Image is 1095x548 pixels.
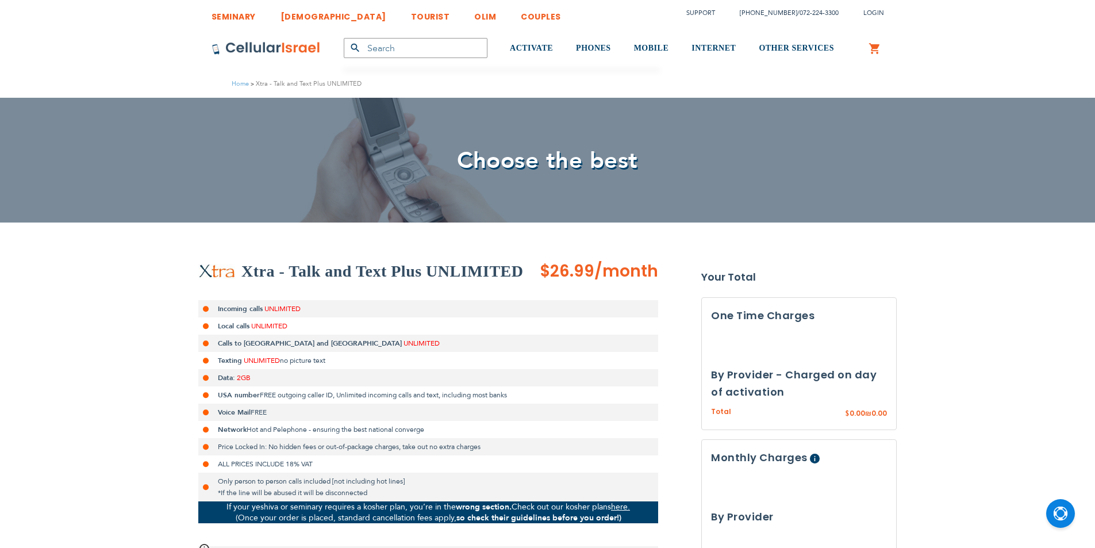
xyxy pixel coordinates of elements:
span: UNLIMITED [404,339,440,348]
a: [DEMOGRAPHIC_DATA] [281,3,386,24]
li: ALL PRICES INCLUDE 18% VAT [198,455,658,473]
h3: One Time Charges [711,307,887,324]
span: INTERNET [691,44,736,52]
strong: Voice Mail [218,408,251,417]
h2: Xtra - Talk and Text Plus UNLIMITED [241,260,524,283]
strong: Incoming calls [218,304,263,313]
strong: wrong section. [456,501,512,512]
strong: Texting [218,356,242,365]
a: SEMINARY [212,3,256,24]
strong: Network [218,425,247,434]
li: Xtra - Talk and Text Plus UNLIMITED [249,78,362,89]
a: ACTIVATE [510,27,553,70]
h3: By Provider [711,509,887,526]
span: 0.00 [850,408,865,418]
h3: By Provider - Charged on day of activation [711,366,887,401]
span: Total [711,407,731,417]
span: /month [594,260,658,283]
strong: Data: [218,373,235,382]
strong: USA number [218,390,260,400]
span: no picture text [280,356,325,365]
a: 072-224-3300 [800,9,839,17]
a: [PHONE_NUMBER] [740,9,797,17]
span: Hot and Pelephone - ensuring the best national converge [247,425,424,434]
span: Choose the best [457,145,638,177]
span: UNLIMITED [244,356,280,365]
a: here. [611,501,630,512]
li: Price Locked In: No hidden fees or out-of-package charges, take out no extra charges [198,438,658,455]
li: / [728,5,839,21]
a: Support [686,9,715,17]
span: FREE outgoing caller ID, Unlimited incoming calls and text, including most banks [260,390,507,400]
a: TOURIST [411,3,450,24]
strong: so check their guidelines before you order!) [456,512,621,523]
a: OLIM [474,3,496,24]
strong: Calls to [GEOGRAPHIC_DATA] and [GEOGRAPHIC_DATA] [218,339,402,348]
strong: Local calls [218,321,249,331]
img: Xtra - Talk and Text Plus UNLIMITED [198,264,236,279]
span: Login [863,9,884,17]
a: MOBILE [634,27,669,70]
strong: Your Total [701,269,897,286]
a: INTERNET [691,27,736,70]
a: PHONES [576,27,611,70]
input: Search [344,38,487,58]
a: COUPLES [521,3,561,24]
span: PHONES [576,44,611,52]
span: OTHER SERVICES [759,44,834,52]
span: UNLIMITED [251,321,287,331]
a: Home [232,79,249,88]
li: Only person to person calls included [not including hot lines] *If the line will be abused it wil... [198,473,658,501]
a: OTHER SERVICES [759,27,834,70]
span: $ [845,409,850,419]
img: Cellular Israel Logo [212,41,321,55]
span: MOBILE [634,44,669,52]
span: UNLIMITED [264,304,301,313]
span: FREE [251,408,267,417]
span: 2GB [237,373,251,382]
span: Monthly Charges [711,451,808,465]
span: $26.99 [540,260,594,282]
span: 0.00 [871,408,887,418]
span: ACTIVATE [510,44,553,52]
p: If your yeshiva or seminary requires a kosher plan, you’re in the Check out our kosher plans (Onc... [198,501,658,523]
span: Help [810,454,820,464]
span: ₪ [865,409,871,419]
